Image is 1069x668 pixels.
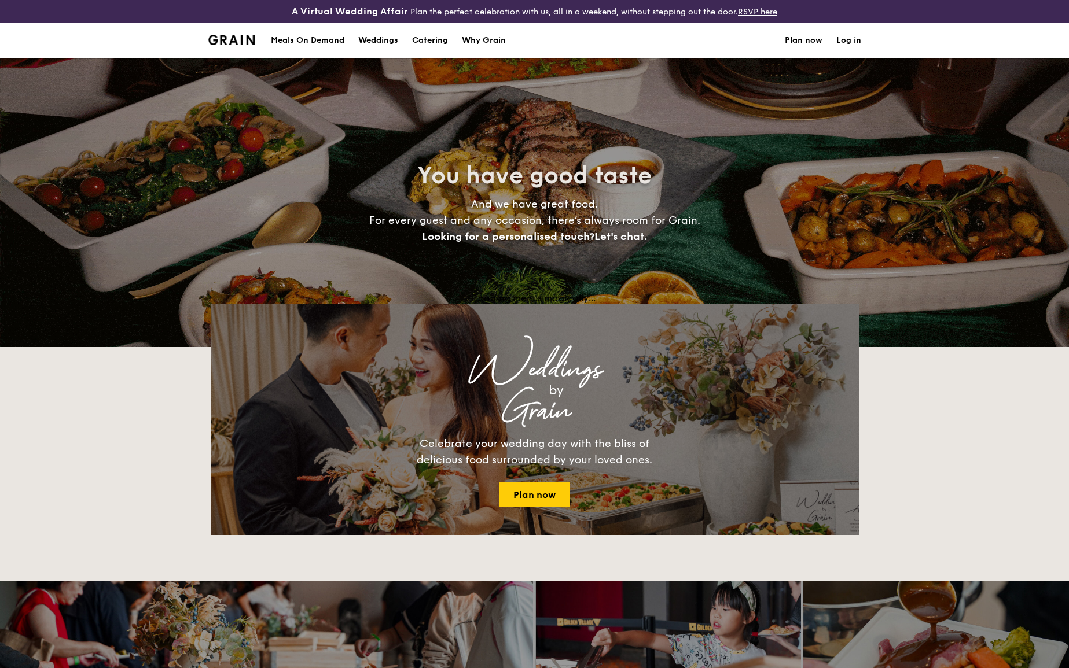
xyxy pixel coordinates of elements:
[412,23,448,58] h1: Catering
[313,359,757,380] div: Weddings
[836,23,861,58] a: Log in
[405,23,455,58] a: Catering
[351,23,405,58] a: Weddings
[462,23,506,58] div: Why Grain
[405,436,665,468] div: Celebrate your wedding day with the bliss of delicious food surrounded by your loved ones.
[208,35,255,45] a: Logotype
[455,23,513,58] a: Why Grain
[358,23,398,58] div: Weddings
[208,35,255,45] img: Grain
[499,482,570,507] a: Plan now
[292,5,408,19] h4: A Virtual Wedding Affair
[211,293,859,304] div: Loading menus magically...
[271,23,344,58] div: Meals On Demand
[201,5,868,19] div: Plan the perfect celebration with us, all in a weekend, without stepping out the door.
[355,380,757,401] div: by
[264,23,351,58] a: Meals On Demand
[594,230,647,243] span: Let's chat.
[738,7,777,17] a: RSVP here
[785,23,822,58] a: Plan now
[313,401,757,422] div: Grain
